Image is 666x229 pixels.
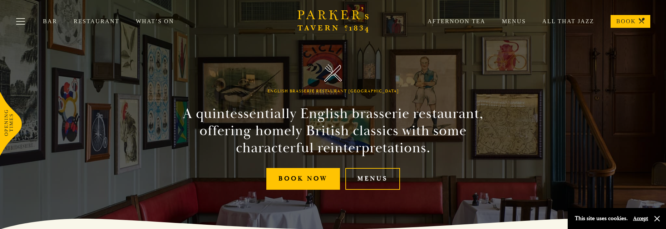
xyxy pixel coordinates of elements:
[345,168,400,190] a: Menus
[267,89,399,94] h1: English Brasserie Restaurant [GEOGRAPHIC_DATA]
[633,215,648,222] button: Accept
[575,213,628,224] p: This site uses cookies.
[324,64,342,82] img: Parker's Tavern Brasserie Cambridge
[653,215,661,222] button: Close and accept
[266,168,340,190] a: Book Now
[170,105,496,157] h2: A quintessentially English brasserie restaurant, offering homely British classics with some chara...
